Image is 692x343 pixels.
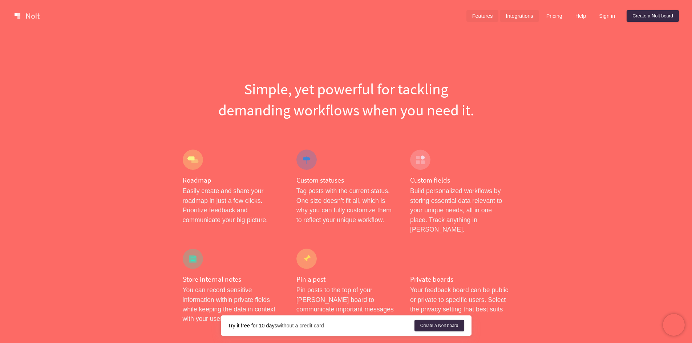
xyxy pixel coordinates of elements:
[414,320,464,331] a: Create a Nolt board
[183,186,282,225] p: Easily create and share your roadmap in just a few clicks. Prioritize feedback and communicate yo...
[183,176,282,185] h4: Roadmap
[296,285,396,333] p: Pin posts to the top of your [PERSON_NAME] board to communicate important messages to your users,...
[410,275,509,284] h4: Private boards
[541,10,568,22] a: Pricing
[228,322,414,329] div: without a credit card
[183,78,510,121] h1: Simple, yet powerful for tackling demanding workflows when you need it.
[228,323,277,328] strong: Try it free for 10 days
[627,10,679,22] a: Create a Nolt board
[183,285,282,324] p: You can record sensitive information within private fields while keeping the data in context with...
[500,10,539,22] a: Integrations
[410,285,509,324] p: Your feedback board can be public or private to specific users. Select the privacy setting that b...
[296,275,396,284] h4: Pin a post
[296,176,396,185] h4: Custom statuses
[663,314,685,336] iframe: Chatra live chat
[296,186,396,225] p: Tag posts with the current status. One size doesn’t fit all, which is why you can fully customize...
[183,275,282,284] h4: Store internal notes
[570,10,592,22] a: Help
[410,176,509,185] h4: Custom fields
[466,10,499,22] a: Features
[410,186,509,234] p: Build personalized workflows by storing essential data relevant to your unique needs, all in one ...
[593,10,621,22] a: Sign in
